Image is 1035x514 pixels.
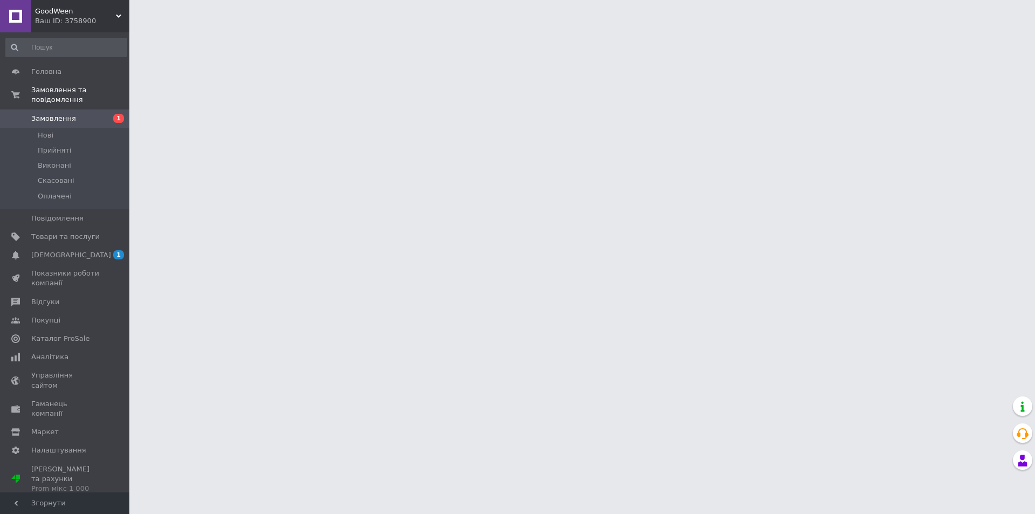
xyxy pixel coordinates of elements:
[113,250,124,259] span: 1
[31,464,100,494] span: [PERSON_NAME] та рахунки
[31,250,111,260] span: [DEMOGRAPHIC_DATA]
[31,427,59,437] span: Маркет
[113,114,124,123] span: 1
[38,176,74,186] span: Скасовані
[38,131,53,140] span: Нові
[31,484,100,494] div: Prom мікс 1 000
[35,6,116,16] span: GoodWeen
[38,146,71,155] span: Прийняті
[31,67,61,77] span: Головна
[31,446,86,455] span: Налаштування
[31,371,100,390] span: Управління сайтом
[31,399,100,419] span: Гаманець компанії
[31,334,89,344] span: Каталог ProSale
[38,161,71,170] span: Виконані
[31,232,100,242] span: Товари та послуги
[38,191,72,201] span: Оплачені
[31,269,100,288] span: Показники роботи компанії
[31,352,68,362] span: Аналітика
[31,316,60,325] span: Покупці
[31,114,76,124] span: Замовлення
[35,16,129,26] div: Ваш ID: 3758900
[5,38,127,57] input: Пошук
[31,85,129,105] span: Замовлення та повідомлення
[31,214,84,223] span: Повідомлення
[31,297,59,307] span: Відгуки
